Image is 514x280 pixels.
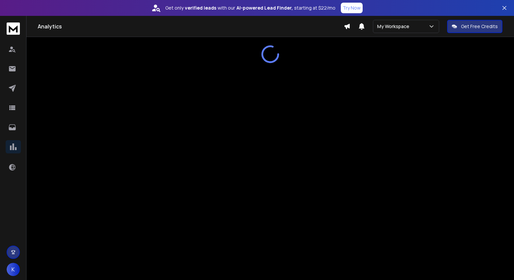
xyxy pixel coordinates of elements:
strong: AI-powered Lead Finder, [236,5,293,11]
button: K [7,263,20,276]
strong: verified leads [185,5,216,11]
button: Try Now [341,3,363,13]
p: Get Free Credits [461,23,498,30]
p: My Workspace [377,23,412,30]
p: Try Now [343,5,361,11]
p: Get only with our starting at $22/mo [165,5,335,11]
img: logo [7,22,20,35]
h1: Analytics [38,22,344,30]
button: Get Free Credits [447,20,502,33]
